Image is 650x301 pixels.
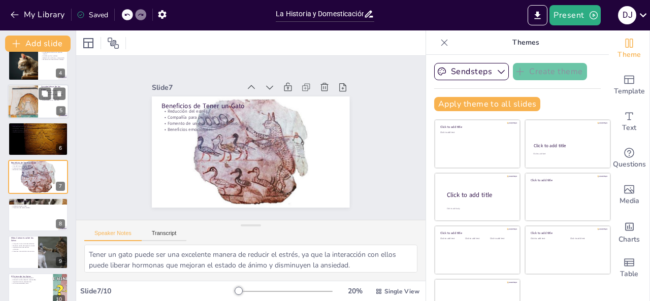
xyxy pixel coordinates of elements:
[11,168,65,170] p: Fomento de un estilo de vida activo.
[609,104,649,140] div: Add text boxes
[56,182,65,191] div: 7
[41,99,66,101] p: Apreciados como mascotas.
[11,243,35,245] p: Los gatos no son animales solitarios.
[549,5,600,25] button: Present
[11,199,65,202] p: Cuidado y Bienestar
[11,165,65,168] p: Compañía para personas solas.
[11,247,35,250] p: Importancia de desmitificar creencias.
[8,84,69,119] div: 5
[162,114,340,120] p: Compañía para personas solas.
[570,238,602,240] div: Click to add text
[107,37,119,49] span: Position
[56,257,65,266] div: 9
[490,238,513,240] div: Click to add text
[11,279,50,281] p: Educación sobre adopción responsable.
[41,97,66,99] p: Son curiosos y exploradores.
[609,177,649,213] div: Add images, graphics, shapes or video
[41,59,65,61] p: Mantuvieron características salvajes.
[11,245,35,247] p: Muestran cariño de diversas maneras.
[8,7,69,23] button: My Library
[620,195,639,207] span: Media
[528,5,547,25] button: Export to PowerPoint
[56,69,65,78] div: 4
[11,275,50,278] p: El Futuro de los Gatos
[531,231,603,235] div: Click to add title
[41,57,65,59] p: Relación de confianza y cooperación.
[617,49,641,60] span: Theme
[440,231,513,235] div: Click to add title
[609,250,649,286] div: Add a table
[440,131,513,134] div: Click to add text
[53,87,66,99] button: Delete Slide
[618,6,636,24] div: d j
[531,178,603,182] div: Click to add title
[5,36,71,52] button: Add slide
[343,286,367,296] div: 20 %
[11,127,65,129] p: Simbolizan misterio y elegancia.
[11,281,50,283] p: Importancia de la esterilización.
[11,131,65,133] p: Usados para transmitir conceptos.
[56,106,66,115] div: 5
[80,35,96,51] div: Layout
[11,126,65,128] p: Representaciones en la literatura.
[513,63,587,80] button: Create theme
[618,5,636,25] button: d j
[162,120,340,126] p: Fomento de un estilo de vida activo.
[447,208,511,210] div: Click to add body
[8,198,68,231] div: 8
[614,86,645,97] span: Template
[8,236,68,269] div: 9
[84,230,142,241] button: Speaker Notes
[41,55,65,57] p: Atraídos por los roedores.
[162,126,340,132] p: Beneficios emocionales.
[11,124,65,127] p: Gatos en la Cultura Popular
[84,245,417,273] textarea: Tener un gato puede ser una excelente manera de reducir el estrés, ya que la interacción con ello...
[162,108,340,114] p: Reducción del estrés.
[534,143,601,149] div: Click to add title
[609,140,649,177] div: Get real-time input from your audience
[531,238,563,240] div: Click to add text
[613,159,646,170] span: Questions
[142,230,187,241] button: Transcript
[11,237,35,242] p: Mitos Comunes sobre los Gatos
[609,30,649,67] div: Change the overall theme
[77,10,108,20] div: Saved
[11,202,65,204] p: Atención veterinaria regular.
[11,277,50,279] p: Promover el bienestar de los gatos.
[8,122,68,156] div: 6
[384,287,419,295] span: Single View
[56,144,65,153] div: 6
[609,213,649,250] div: Add charts and graphs
[276,7,363,21] input: Insert title
[533,153,601,155] div: Click to add text
[447,191,512,199] div: Click to add title
[41,51,65,55] p: La domesticación fue un proceso natural.
[620,269,638,280] span: Table
[434,63,509,80] button: Sendsteps
[452,30,599,55] p: Themes
[465,238,488,240] div: Click to add text
[152,83,240,92] div: Slide 7
[440,125,513,129] div: Click to add title
[609,67,649,104] div: Add ready made slides
[434,97,540,111] button: Apply theme to all slides
[622,122,636,133] span: Text
[11,207,65,209] p: Prevención de enfermedades.
[8,47,68,80] div: 4
[41,93,66,96] p: Tienen habilidades excepcionales para cazar.
[80,286,235,296] div: Slide 7 / 10
[11,163,65,165] p: Reducción del estrés.
[11,161,65,164] p: Beneficios de Tener un Gato
[56,219,65,228] div: 8
[619,234,640,245] span: Charts
[11,169,65,171] p: Beneficios emocionales.
[162,101,340,110] p: Beneficios de Tener un Gato
[8,160,68,193] div: 7
[11,203,65,205] p: Alimentación adecuada.
[440,238,463,240] div: Click to add text
[11,282,50,284] p: Un futuro saludable y feliz.
[11,129,65,131] p: Huella en el cine moderno.
[11,250,35,252] p: Fomentar una relación más cercana.
[41,85,66,91] p: Características de los Gatos
[41,89,66,93] p: Los gatos son animales independientes.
